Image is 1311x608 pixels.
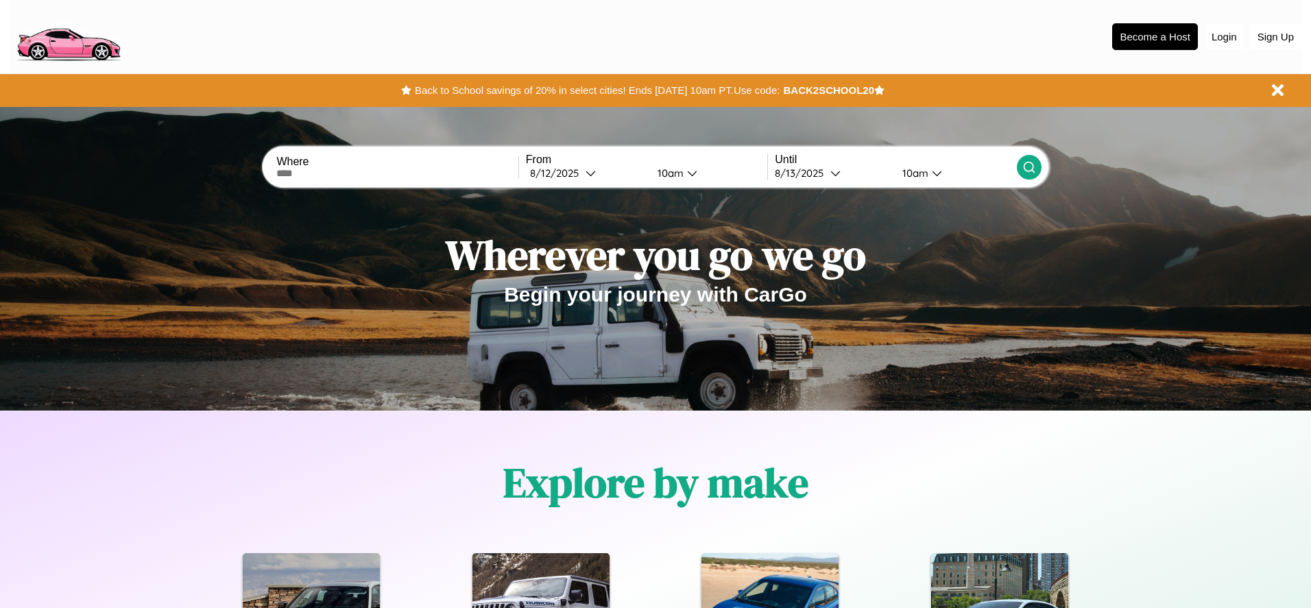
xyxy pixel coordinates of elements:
button: Back to School savings of 20% in select cities! Ends [DATE] 10am PT.Use code: [411,81,783,100]
label: Until [775,154,1016,166]
button: 10am [647,166,767,180]
div: 10am [651,167,687,180]
label: From [526,154,767,166]
button: 10am [891,166,1016,180]
button: Sign Up [1251,24,1301,49]
div: 10am [895,167,932,180]
button: 8/12/2025 [526,166,647,180]
button: Login [1205,24,1244,49]
h1: Explore by make [503,454,808,511]
img: logo [10,7,126,64]
div: 8 / 12 / 2025 [530,167,586,180]
div: 8 / 13 / 2025 [775,167,830,180]
b: BACK2SCHOOL20 [783,84,874,96]
button: Become a Host [1112,23,1198,50]
label: Where [276,156,518,168]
